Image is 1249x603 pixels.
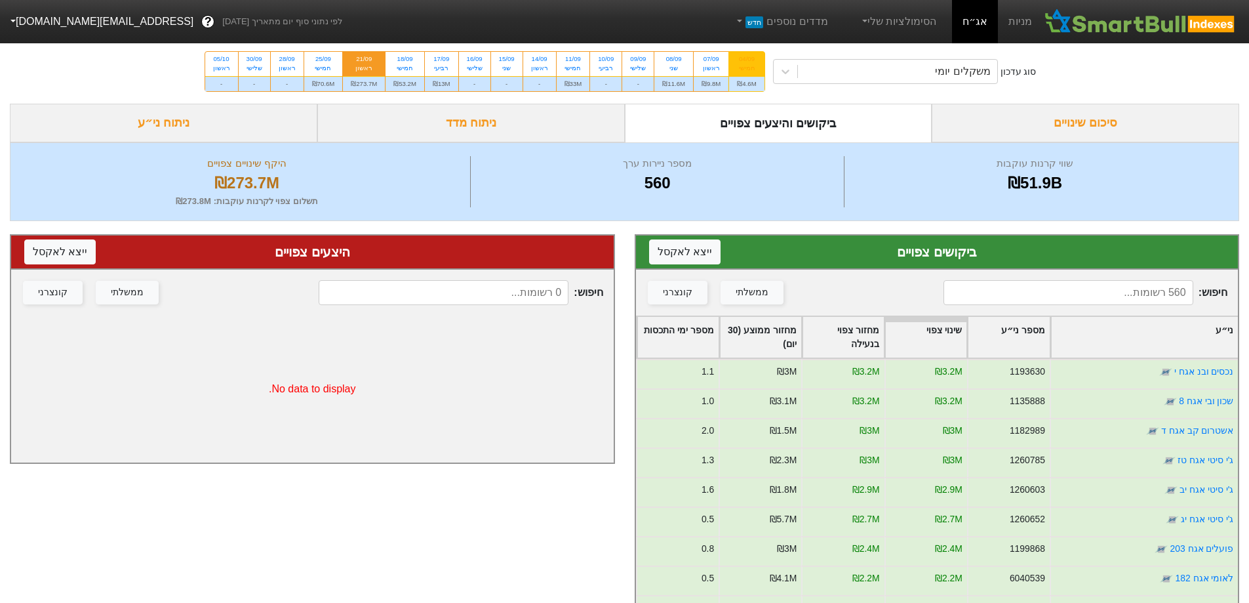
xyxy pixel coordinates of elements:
img: tase link [1145,425,1159,438]
div: חמישי [393,64,416,73]
span: חיפוש : [319,280,603,305]
div: 0.5 [701,512,713,526]
a: הסימולציות שלי [854,9,942,35]
div: חמישי [737,64,756,73]
div: 1193630 [1009,365,1044,379]
div: Toggle SortBy [1051,317,1238,358]
img: tase link [1160,572,1173,585]
div: ₪3.2M [852,365,879,379]
button: ממשלתי [96,281,159,304]
div: ₪1.8M [769,483,797,497]
div: 1.3 [701,453,713,467]
div: ₪33M [557,76,590,91]
div: ₪2.4M [934,542,962,556]
div: 6040539 [1009,572,1044,585]
div: 09/09 [630,54,646,64]
img: SmartBull [1042,9,1239,35]
div: 1135888 [1009,394,1044,408]
div: ראשון [702,64,721,73]
div: 30/09 [247,54,262,64]
div: ₪3M [777,365,797,379]
div: ₪4.6M [729,76,764,91]
div: ₪2.7M [852,512,879,526]
div: ₪2.4M [852,542,879,556]
div: 1.1 [701,365,713,379]
div: 18/09 [393,54,416,64]
div: ₪3.2M [852,394,879,408]
div: ₪9.8M [694,76,728,91]
div: מספר ניירות ערך [474,156,841,171]
div: - [271,76,304,91]
a: לאומי אגח 182 [1175,573,1233,583]
div: שווי קרנות עוקבות [848,156,1222,171]
a: שכון ובי אגח 8 [1179,396,1233,406]
div: - [523,76,556,91]
div: ₪1.5M [769,424,797,438]
div: No data to display. [11,316,614,463]
div: ₪2.7M [934,512,962,526]
div: 04/09 [737,54,756,64]
div: ₪5.7M [769,512,797,526]
div: ראשון [213,64,230,73]
div: 2.0 [701,424,713,438]
div: רביעי [433,64,450,73]
div: משקלים יומי [935,64,990,79]
div: 0.8 [701,542,713,556]
div: Toggle SortBy [720,317,801,358]
div: ₪2.9M [934,483,962,497]
input: 560 רשומות... [943,280,1193,305]
div: ₪4.1M [769,572,797,585]
div: חמישי [565,64,582,73]
div: ממשלתי [111,285,144,300]
div: 25/09 [312,54,335,64]
div: שלישי [467,64,483,73]
span: לפי נתוני סוף יום מתאריך [DATE] [222,15,342,28]
div: קונצרני [38,285,68,300]
img: tase link [1164,484,1178,497]
div: ₪2.2M [852,572,879,585]
div: Toggle SortBy [637,317,719,358]
a: ג'י סיטי אגח טז [1178,455,1233,465]
div: 1260785 [1009,453,1044,467]
div: ₪2.9M [852,483,879,497]
img: tase link [1155,543,1168,556]
div: ₪2.3M [769,453,797,467]
div: 1260652 [1009,512,1044,526]
div: 560 [474,171,841,195]
div: ₪3M [860,453,879,467]
a: ג'י סיטי אגח יב [1180,484,1233,495]
span: חיפוש : [943,280,1227,305]
div: שני [499,64,515,73]
div: ₪11.6M [654,76,693,91]
div: ממשלתי [736,285,768,300]
div: - [205,76,238,91]
div: סוג עדכון [1001,65,1037,79]
a: פועלים אגח 203 [1170,543,1233,554]
div: - [491,76,523,91]
div: ביקושים והיצעים צפויים [625,104,932,142]
div: - [622,76,654,91]
div: ₪3M [942,453,962,467]
div: 28/09 [279,54,296,64]
div: ₪3M [860,424,879,438]
div: ניתוח ני״ע [10,104,317,142]
div: ראשון [351,64,377,73]
span: ? [205,13,212,31]
div: - [590,76,622,91]
div: חמישי [312,64,335,73]
div: היקף שינויים צפויים [27,156,467,171]
div: ₪3.1M [769,394,797,408]
div: קונצרני [663,285,692,300]
div: רביעי [598,64,614,73]
div: ₪273.7M [343,76,385,91]
div: 0.5 [701,572,713,585]
div: 1.6 [701,483,713,497]
div: 1182989 [1009,424,1044,438]
div: סיכום שינויים [932,104,1239,142]
div: ₪13M [425,76,458,91]
div: ₪3.2M [934,394,962,408]
span: חדש [745,16,763,28]
div: ראשון [531,64,548,73]
div: ₪51.9B [848,171,1222,195]
div: ₪273.7M [27,171,467,195]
